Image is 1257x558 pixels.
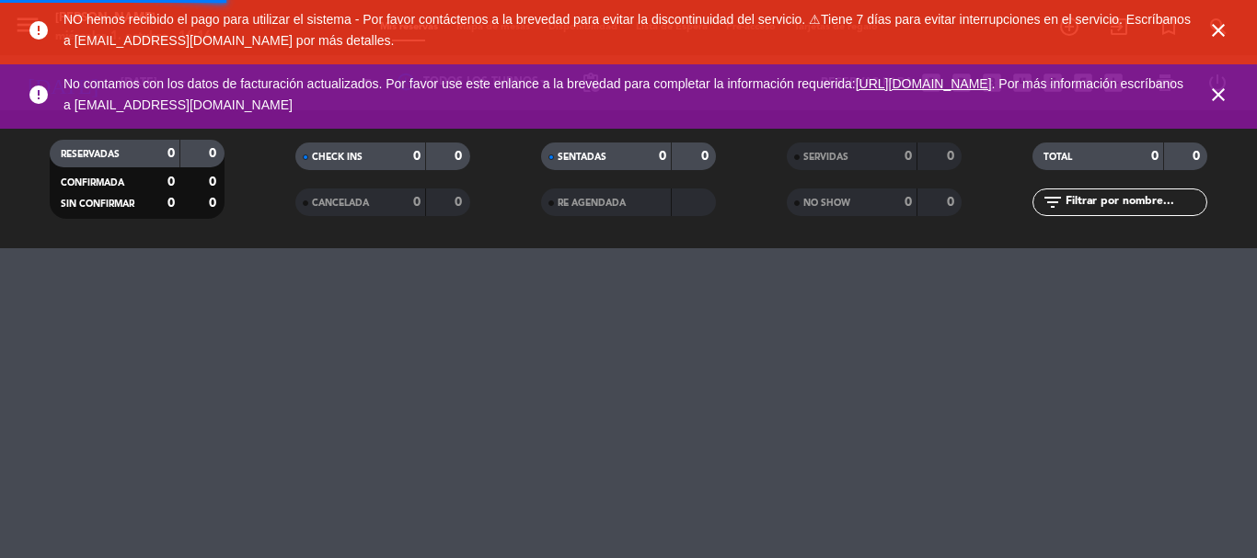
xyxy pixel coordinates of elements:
[558,199,626,208] span: RE AGENDADA
[209,176,220,188] strong: 0
[209,197,220,210] strong: 0
[455,150,466,163] strong: 0
[312,153,363,162] span: CHECK INS
[63,12,1191,48] span: NO hemos recibido el pago para utilizar el sistema - Por favor contáctenos a la brevedad para evi...
[28,19,50,41] i: error
[558,153,606,162] span: SENTADAS
[167,176,175,188] strong: 0
[63,76,1183,112] a: . Por más información escríbanos a [EMAIL_ADDRESS][DOMAIN_NAME]
[61,150,120,159] span: RESERVADAS
[413,196,421,209] strong: 0
[1042,191,1064,213] i: filter_list
[905,150,912,163] strong: 0
[209,147,220,160] strong: 0
[167,197,175,210] strong: 0
[413,150,421,163] strong: 0
[701,150,712,163] strong: 0
[63,76,1183,112] span: No contamos con los datos de facturación actualizados. Por favor use este enlance a la brevedad p...
[1207,19,1229,41] i: close
[1044,153,1072,162] span: TOTAL
[1193,150,1204,163] strong: 0
[659,150,666,163] strong: 0
[1207,84,1229,106] i: close
[947,150,958,163] strong: 0
[167,147,175,160] strong: 0
[905,196,912,209] strong: 0
[947,196,958,209] strong: 0
[1151,150,1159,163] strong: 0
[61,178,124,188] span: CONFIRMADA
[803,153,848,162] span: SERVIDAS
[455,196,466,209] strong: 0
[312,199,369,208] span: CANCELADA
[28,84,50,106] i: error
[1064,192,1206,212] input: Filtrar por nombre...
[803,199,850,208] span: NO SHOW
[856,76,992,91] a: [URL][DOMAIN_NAME]
[61,199,134,209] span: SIN CONFIRMAR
